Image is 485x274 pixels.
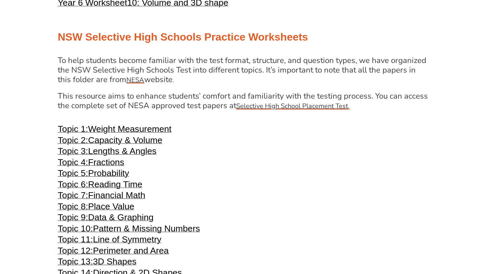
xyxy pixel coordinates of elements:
[58,201,88,211] span: Topic 8:
[58,127,172,134] a: Topic 1:Weight Measurement
[88,124,172,134] span: Weight Measurement
[58,135,88,145] span: Topic 2:
[348,102,350,110] span: .
[58,157,88,167] span: Topic 4:
[58,227,200,233] a: Topic 10:Pattern & Missing Numbers
[58,149,156,156] a: Topic 3:Lengths & Angles
[236,100,350,111] a: Selective High School Placement Test.
[58,91,428,111] h4: This resource aims to enhance students’ comfort and familiarity with the testing process. You can...
[88,168,129,178] span: Probability
[88,157,124,167] span: Fractions
[58,190,88,200] span: Topic 7:
[58,215,153,222] a: Topic 9:Data & Graphing
[93,234,161,244] span: Line of Symmetry
[58,160,124,167] a: Topic 4:Fractions
[88,146,156,156] span: Lengths & Angles
[58,56,428,85] h4: To help students become familiar with the test format, structure, and question types, we have org...
[58,30,427,44] h2: NSW Selective High Schools Practice Worksheets
[93,224,200,233] span: Pattern & Missing Numbers
[58,259,137,266] a: Topic 13:3D Shapes
[88,190,145,200] span: Financial Math
[58,182,142,189] a: Topic 6:Reading Time
[88,135,162,145] span: Capacity & Volume
[58,1,228,7] a: Year 6 Worksheet10: Volume and 3D shape
[126,74,144,85] a: NESA
[58,246,93,256] span: Topic 12:
[58,224,93,233] span: Topic 10:
[58,234,93,244] span: Topic 11:
[58,124,88,134] span: Topic 1:
[58,249,169,255] a: Topic 12:Perimeter and Area
[372,199,485,274] iframe: Chat Widget
[58,168,88,178] span: Topic 5:
[88,201,134,211] span: Place Value
[173,76,174,84] span: .
[93,246,169,256] span: Perimeter and Area
[88,179,142,189] span: Reading Time
[58,138,162,145] a: Topic 2:Capacity & Volume
[58,179,88,189] span: Topic 6:
[58,212,88,222] span: Topic 9:
[58,171,129,178] a: Topic 5:Probability
[58,204,134,211] a: Topic 8:Place Value
[58,257,93,266] span: Topic 13:
[58,193,145,200] a: Topic 7:Financial Math
[236,102,348,110] u: Selective High School Placement Test
[126,76,144,84] span: NESA
[93,257,137,266] span: 3D Shapes
[58,237,161,244] a: Topic 11:Line of Symmetry
[58,146,88,156] span: Topic 3:
[88,212,154,222] span: Data & Graphing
